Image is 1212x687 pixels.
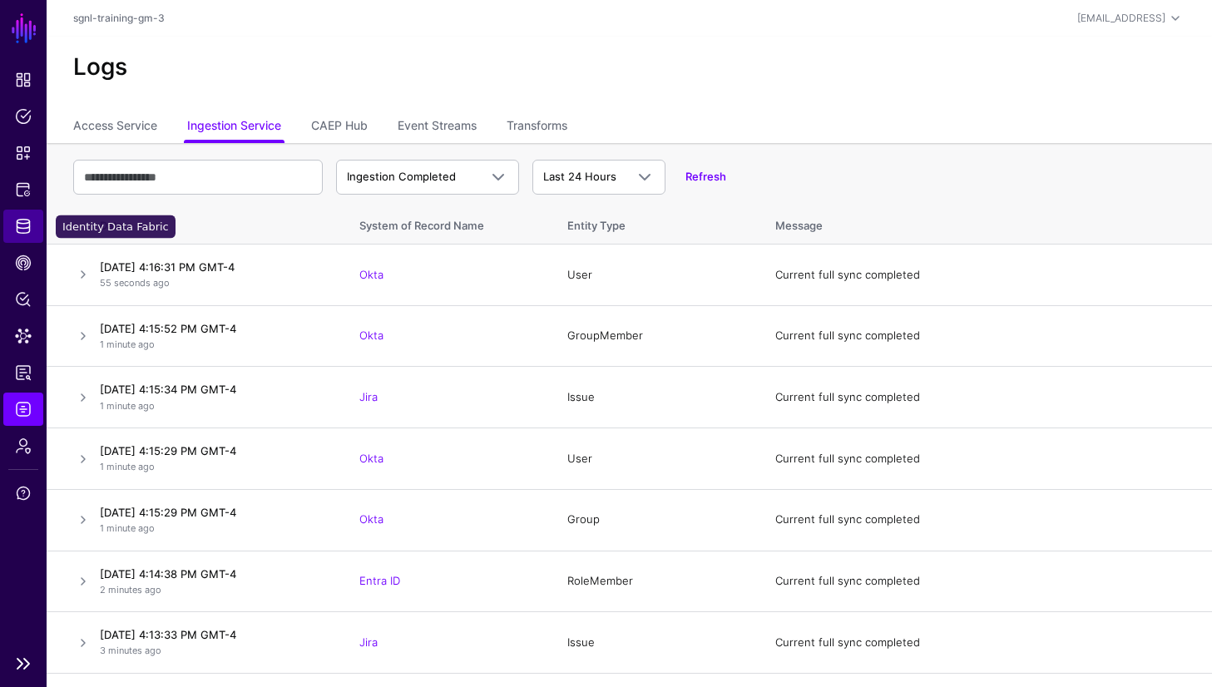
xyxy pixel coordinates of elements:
[1077,11,1165,26] div: [EMAIL_ADDRESS]
[3,173,43,206] a: Protected Systems
[100,321,326,336] h4: [DATE] 4:15:52 PM GMT-4
[15,255,32,271] span: CAEP Hub
[359,452,383,465] a: Okta
[551,551,759,612] td: RoleMember
[3,319,43,353] a: Data Lens
[100,583,326,597] p: 2 minutes ago
[3,393,43,426] a: Logs
[359,268,383,281] a: Okta
[73,53,1185,82] h2: Logs
[759,428,1212,490] td: Current full sync completed
[685,170,726,183] a: Refresh
[759,201,1212,245] th: Message
[551,612,759,674] td: Issue
[3,429,43,462] a: Admin
[759,551,1212,612] td: Current full sync completed
[15,437,32,454] span: Admin
[551,367,759,428] td: Issue
[15,328,32,344] span: Data Lens
[15,485,32,502] span: Support
[100,443,326,458] h4: [DATE] 4:15:29 PM GMT-4
[3,136,43,170] a: Snippets
[347,170,456,183] span: Ingestion Completed
[3,63,43,96] a: Dashboard
[551,428,759,490] td: User
[3,356,43,389] a: Reports
[15,108,32,125] span: Policies
[3,283,43,316] a: Policy Lens
[543,170,616,183] span: Last 24 Hours
[100,259,326,274] h4: [DATE] 4:16:31 PM GMT-4
[73,111,157,143] a: Access Service
[73,12,165,24] a: sgnl-training-gm-3
[359,635,378,649] a: Jira
[100,521,326,536] p: 1 minute ago
[551,305,759,367] td: GroupMember
[3,246,43,279] a: CAEP Hub
[100,460,326,474] p: 1 minute ago
[3,210,43,243] a: Identity Data Fabric
[187,111,281,143] a: Ingestion Service
[359,329,383,342] a: Okta
[551,201,759,245] th: Entity Type
[100,627,326,642] h4: [DATE] 4:13:33 PM GMT-4
[15,218,32,235] span: Identity Data Fabric
[359,512,383,526] a: Okta
[359,574,400,587] a: Entra ID
[15,72,32,88] span: Dashboard
[398,111,477,143] a: Event Streams
[100,505,326,520] h4: [DATE] 4:15:29 PM GMT-4
[359,390,378,403] a: Jira
[343,201,551,245] th: System of Record Name
[551,245,759,306] td: User
[15,291,32,308] span: Policy Lens
[56,215,176,239] div: Identity Data Fabric
[100,644,326,658] p: 3 minutes ago
[100,382,326,397] h4: [DATE] 4:15:34 PM GMT-4
[759,305,1212,367] td: Current full sync completed
[759,245,1212,306] td: Current full sync completed
[759,489,1212,551] td: Current full sync completed
[15,364,32,381] span: Reports
[10,10,38,47] a: SGNL
[100,338,326,352] p: 1 minute ago
[93,201,343,245] th: Date
[759,367,1212,428] td: Current full sync completed
[100,399,326,413] p: 1 minute ago
[15,145,32,161] span: Snippets
[15,401,32,418] span: Logs
[3,100,43,133] a: Policies
[311,111,368,143] a: CAEP Hub
[759,612,1212,674] td: Current full sync completed
[507,111,567,143] a: Transforms
[551,489,759,551] td: Group
[100,566,326,581] h4: [DATE] 4:14:38 PM GMT-4
[15,181,32,198] span: Protected Systems
[100,276,326,290] p: 55 seconds ago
